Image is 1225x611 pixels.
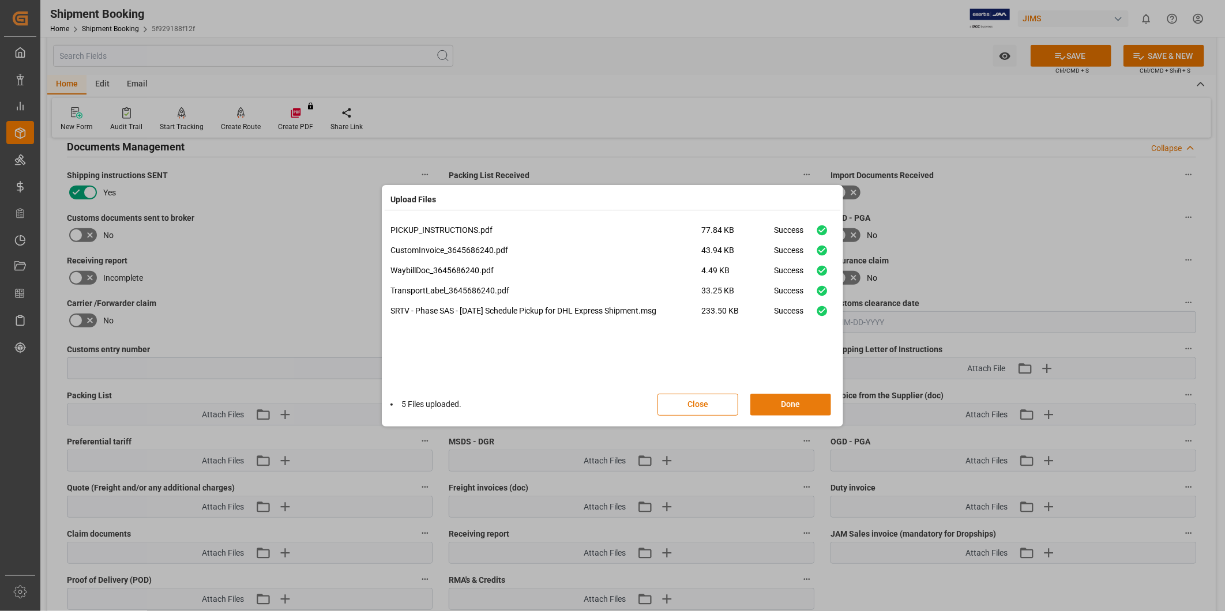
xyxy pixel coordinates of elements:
div: Success [774,244,803,265]
span: 33.25 KB [701,285,774,305]
li: 5 Files uploaded. [390,398,461,410]
span: 4.49 KB [701,265,774,285]
button: Close [657,394,738,416]
p: WaybillDoc_3645686240.pdf [390,265,701,277]
div: Success [774,305,803,325]
p: TransportLabel_3645686240.pdf [390,285,701,297]
p: PICKUP_INSTRUCTIONS.pdf [390,224,701,236]
p: CustomInvoice_3645686240.pdf [390,244,701,257]
p: SRTV - Phase SAS - [DATE] Schedule Pickup for DHL Express Shipment.msg [390,305,701,317]
span: 233.50 KB [701,305,774,325]
div: Success [774,224,803,244]
span: 43.94 KB [701,244,774,265]
div: Success [774,265,803,285]
h4: Upload Files [390,194,436,206]
span: 77.84 KB [701,224,774,244]
div: Success [774,285,803,305]
button: Done [750,394,831,416]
